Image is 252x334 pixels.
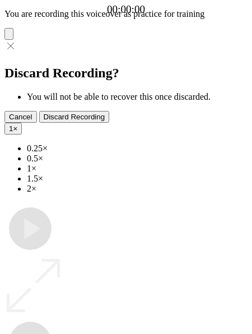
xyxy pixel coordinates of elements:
a: 00:00:00 [107,3,145,16]
p: You are recording this voiceover as practice for training [4,9,248,19]
button: Cancel [4,111,37,123]
li: 1× [27,164,248,174]
button: 1× [4,123,22,134]
span: 1 [9,124,13,133]
h2: Discard Recording? [4,66,248,81]
li: 0.25× [27,143,248,154]
button: Discard Recording [39,111,110,123]
li: 0.5× [27,154,248,164]
li: You will not be able to recover this once discarded. [27,92,248,102]
li: 1.5× [27,174,248,184]
li: 2× [27,184,248,194]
